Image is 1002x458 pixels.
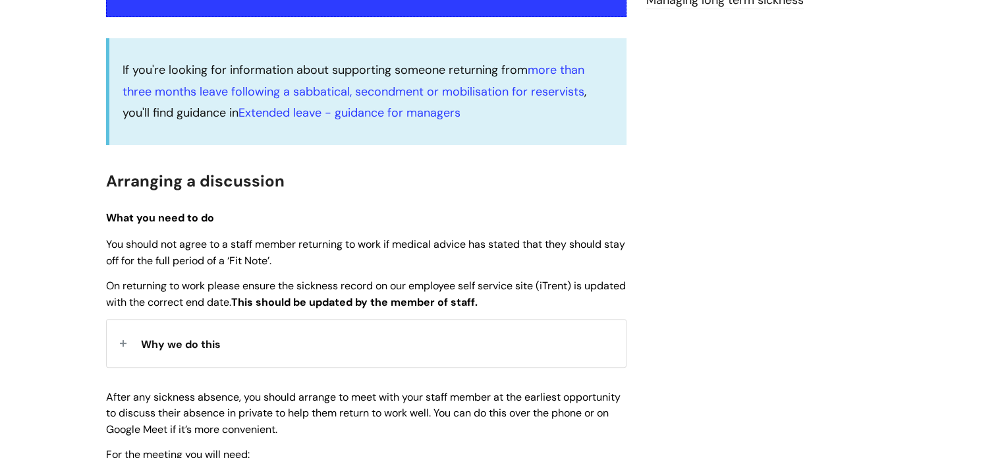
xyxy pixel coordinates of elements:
[106,211,214,225] span: What you need to do
[106,237,625,268] span: You should not agree to a staff member returning to work if medical advice has stated that they s...
[123,62,584,99] a: more than three months leave following a sabbatical, secondment or mobilisation for reservists
[106,171,285,191] span: Arranging a discussion
[106,279,626,309] span: On returning to work please ensure the sickness record on our employee self service site (iTrent)...
[238,105,460,121] a: Extended leave - guidance for managers
[231,295,478,309] strong: This should be updated by the member of staff.
[141,337,221,351] span: Why we do this
[123,59,613,123] p: If you're looking for information about supporting someone returning from , you'll find guidance in
[106,390,621,437] span: After any sickness absence, you should arrange to meet with your staff member at the earliest opp...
